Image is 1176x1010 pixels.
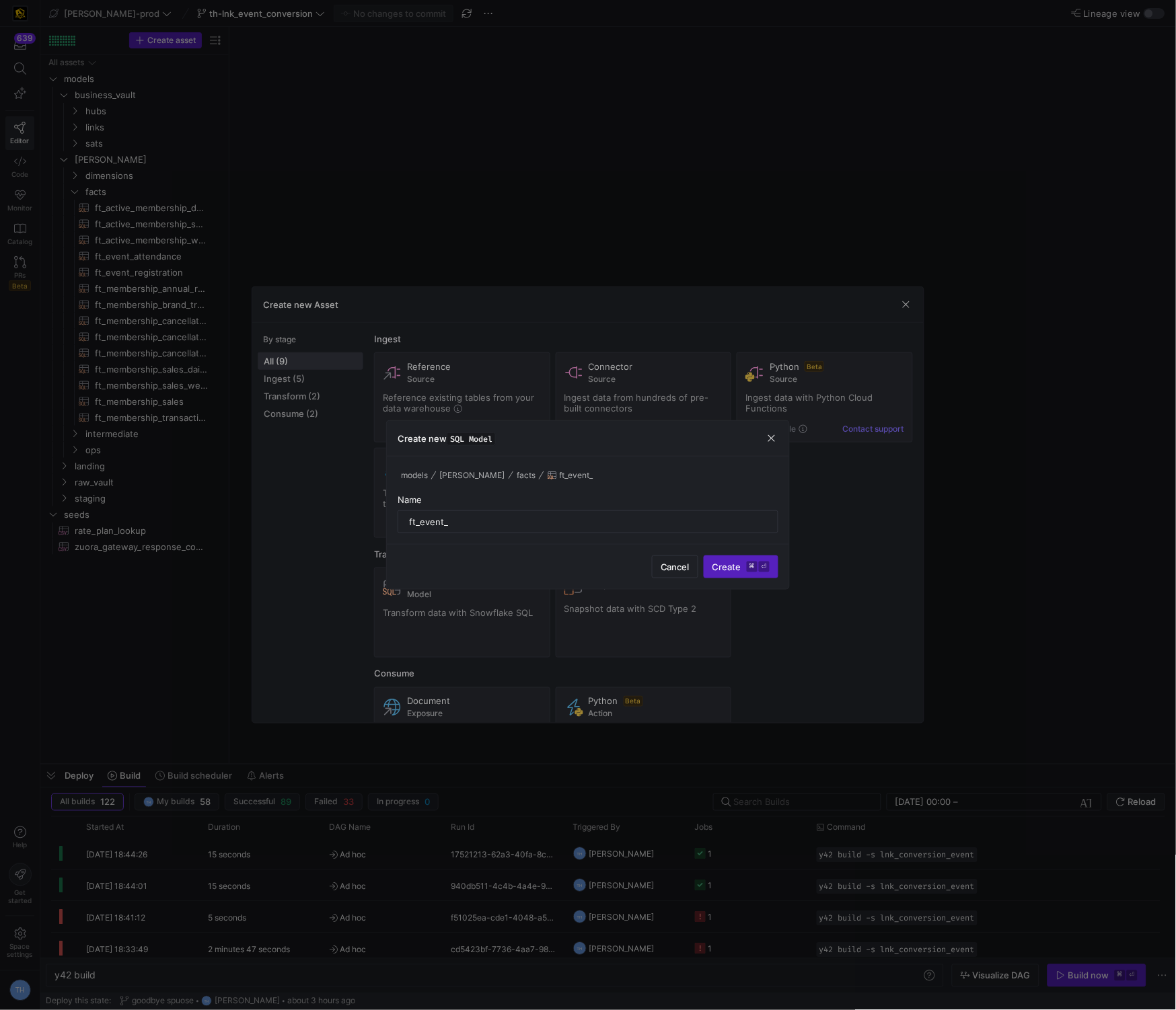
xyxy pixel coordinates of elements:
h3: Create new [398,433,496,444]
span: ft_event_ [560,471,593,480]
button: Create⌘⏎ [704,555,778,578]
span: models [401,471,428,480]
button: models [398,467,431,483]
button: facts [513,467,539,483]
button: Cancel [652,555,698,578]
kbd: ⏎ [759,561,770,572]
button: ft_event_ [544,467,597,483]
span: facts [517,471,536,480]
kbd: ⌘ [747,561,758,572]
button: [PERSON_NAME] [437,467,509,483]
span: Name [398,494,422,505]
span: Cancel [661,561,690,572]
span: SQL Model [447,432,496,446]
span: [PERSON_NAME] [440,471,505,480]
span: Create [712,561,770,572]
